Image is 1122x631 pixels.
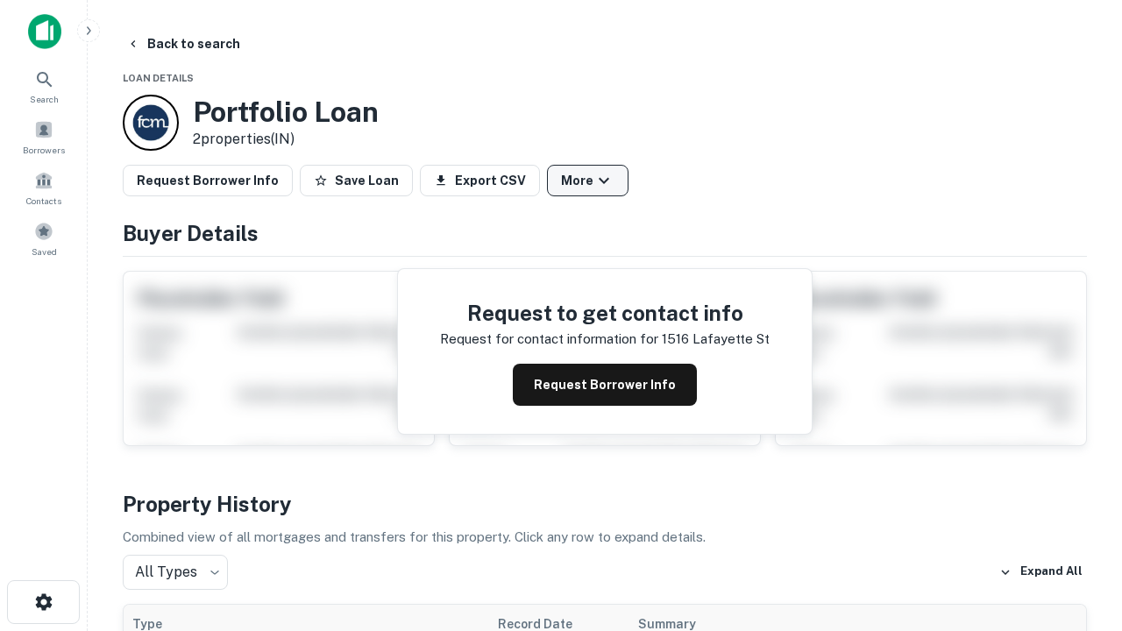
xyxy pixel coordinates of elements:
h4: Property History [123,488,1087,520]
h4: Buyer Details [123,217,1087,249]
p: 1516 lafayette st [662,329,770,350]
button: Back to search [119,28,247,60]
button: Save Loan [300,165,413,196]
h4: Request to get contact info [440,297,770,329]
h3: Portfolio Loan [193,96,379,129]
p: Combined view of all mortgages and transfers for this property. Click any row to expand details. [123,527,1087,548]
span: Borrowers [23,143,65,157]
iframe: Chat Widget [1034,435,1122,519]
button: Request Borrower Info [513,364,697,406]
span: Loan Details [123,73,194,83]
div: All Types [123,555,228,590]
button: Expand All [995,559,1087,585]
img: capitalize-icon.png [28,14,61,49]
span: Search [30,92,59,106]
button: Export CSV [420,165,540,196]
a: Contacts [5,164,82,211]
span: Contacts [26,194,61,208]
p: Request for contact information for [440,329,658,350]
a: Search [5,62,82,110]
button: Request Borrower Info [123,165,293,196]
p: 2 properties (IN) [193,129,379,150]
span: Saved [32,245,57,259]
a: Saved [5,215,82,262]
a: Borrowers [5,113,82,160]
button: More [547,165,628,196]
